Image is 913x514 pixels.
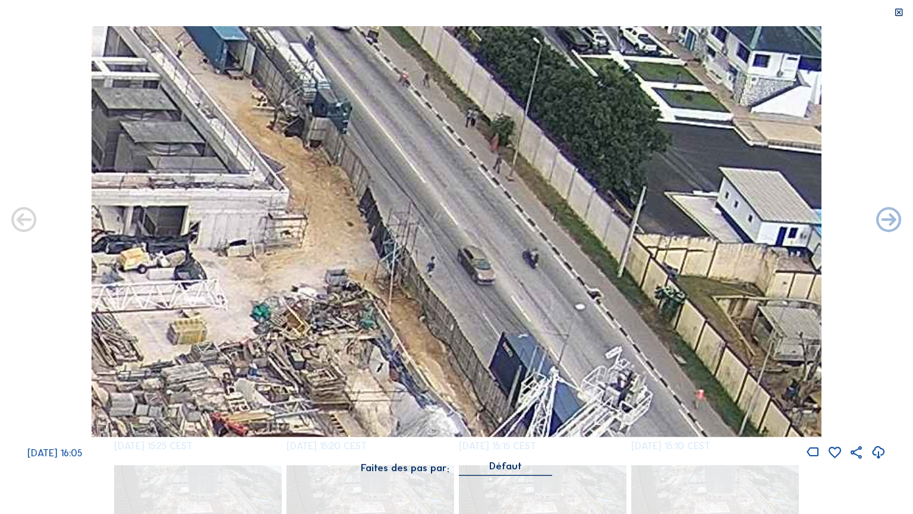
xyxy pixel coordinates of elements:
i: Back [874,206,904,236]
i: Forward [9,206,39,236]
div: Faites des pas par: [361,463,449,473]
div: Défaut [489,460,522,471]
span: [DATE] 16:05 [27,446,82,458]
img: Image [92,26,822,437]
div: Défaut [459,460,552,475]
